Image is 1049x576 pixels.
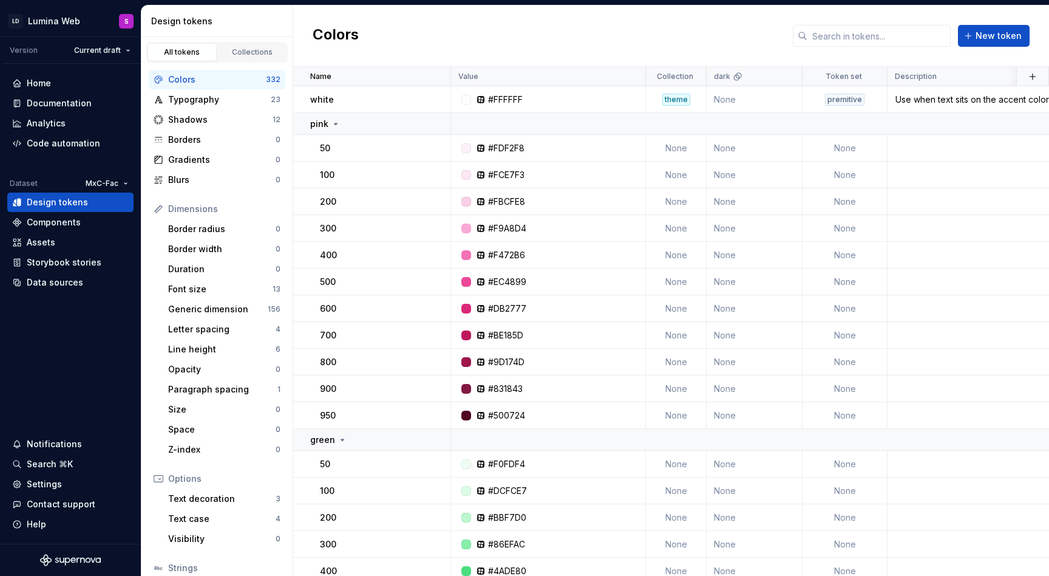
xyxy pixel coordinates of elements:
p: 600 [320,303,336,315]
a: Assets [7,233,134,252]
div: Options [168,473,280,485]
td: None [803,504,888,531]
p: 500 [320,276,336,288]
a: Text decoration3 [163,489,285,509]
div: Paragraph spacing [168,383,277,396]
div: Space [168,423,276,436]
a: Line height6 [163,340,285,359]
p: 900 [320,383,336,395]
td: None [646,135,707,162]
div: Letter spacing [168,323,276,335]
a: Supernova Logo [40,554,101,566]
div: theme [662,94,690,106]
button: MxC-Fac [80,175,134,192]
p: Name [310,72,331,81]
div: 13 [273,284,280,294]
td: None [646,375,707,402]
td: None [646,478,707,504]
div: Components [27,216,81,228]
a: Blurs0 [149,170,285,190]
td: None [646,349,707,375]
span: Current draft [74,46,121,55]
a: Space0 [163,420,285,439]
div: #9D174D [488,356,524,368]
div: #FBCFE8 [488,196,525,208]
td: None [707,451,803,478]
div: Data sources [27,276,83,289]
td: None [707,349,803,375]
div: #EC4899 [488,276,526,288]
td: None [707,188,803,215]
p: 50 [320,458,330,470]
button: LDLumina WebS [2,8,138,34]
a: Opacity0 [163,360,285,379]
a: Analytics [7,114,134,133]
td: None [803,269,888,295]
button: Current draft [69,42,136,59]
div: 0 [276,244,280,254]
div: 156 [268,304,280,314]
div: #831843 [488,383,523,395]
td: None [707,322,803,349]
p: green [310,434,335,446]
div: 332 [266,75,280,84]
div: Home [27,77,51,89]
a: Border radius0 [163,219,285,239]
td: None [803,402,888,429]
div: Border width [168,243,276,255]
p: 200 [320,196,336,208]
p: 800 [320,356,336,368]
div: All tokens [152,47,212,57]
div: 0 [276,405,280,414]
h2: Colors [313,25,359,47]
div: 4 [276,324,280,334]
div: Code automation [27,137,100,149]
div: Dimensions [168,203,280,215]
div: #DCFCE7 [488,485,527,497]
div: #500724 [488,410,525,422]
p: 700 [320,329,336,341]
a: Size0 [163,400,285,419]
div: Font size [168,283,273,295]
div: Shadows [168,114,273,126]
div: 0 [276,365,280,374]
span: MxC-Fac [86,179,118,188]
div: Analytics [27,117,66,129]
a: Generic dimension156 [163,300,285,319]
td: None [707,269,803,295]
div: Storybook stories [27,256,101,269]
div: Text decoration [168,493,276,505]
td: None [707,402,803,429]
td: None [707,215,803,242]
td: None [646,295,707,322]
div: Duration [168,263,276,275]
a: Data sources [7,273,134,292]
a: Storybook stories [7,253,134,272]
div: #DB2777 [488,303,526,315]
a: Typography23 [149,90,285,109]
div: Documentation [27,97,92,109]
td: None [707,504,803,531]
p: 950 [320,410,336,422]
div: #BE185D [488,329,523,341]
div: Contact support [27,498,95,510]
div: #F9A8D4 [488,222,526,235]
div: 0 [276,155,280,165]
td: None [707,375,803,402]
td: None [803,531,888,558]
div: Z-index [168,444,276,456]
td: None [803,349,888,375]
td: None [803,295,888,322]
a: Home [7,74,134,93]
p: 400 [320,249,337,261]
div: #F0FDF4 [488,458,525,470]
td: None [646,451,707,478]
p: pink [310,118,328,130]
div: premitive [825,94,864,106]
div: Strings [168,562,280,574]
td: None [707,162,803,188]
td: None [707,242,803,269]
div: Typography [168,94,271,106]
div: Lumina Web [28,15,80,27]
div: Colors [168,74,266,86]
